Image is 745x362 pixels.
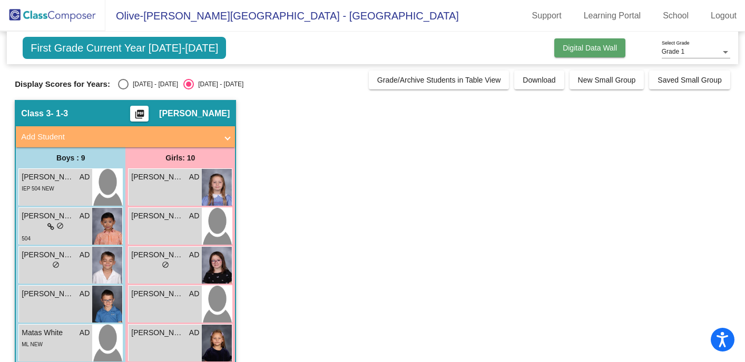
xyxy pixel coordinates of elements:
[189,249,199,260] span: AD
[52,261,60,268] span: do_not_disturb_alt
[189,210,199,222] span: AD
[131,288,184,299] span: [PERSON_NAME]
[22,341,43,347] span: ML NEW
[131,249,184,260] span: [PERSON_NAME]
[118,79,243,89] mat-radio-group: Select an option
[131,172,184,183] span: [PERSON_NAME]
[80,327,90,338] span: AD
[654,7,697,24] a: School
[159,108,230,119] span: [PERSON_NAME]
[523,76,555,84] span: Download
[189,288,199,299] span: AD
[578,76,636,84] span: New Small Group
[23,37,226,59] span: First Grade Current Year [DATE]-[DATE]
[658,76,721,84] span: Saved Small Group
[369,71,509,89] button: Grade/Archive Students in Table View
[56,222,64,229] span: do_not_disturb_alt
[702,7,745,24] a: Logout
[21,131,217,143] mat-panel-title: Add Student
[133,109,146,124] mat-icon: picture_as_pdf
[570,71,644,89] button: New Small Group
[22,236,31,242] span: 504
[649,71,730,89] button: Saved Small Group
[80,210,90,222] span: AD
[22,249,74,260] span: [PERSON_NAME]
[575,7,650,24] a: Learning Portal
[22,210,74,222] span: [PERSON_NAME]
[162,261,169,268] span: do_not_disturb_alt
[563,44,617,52] span: Digital Data Wall
[22,327,74,338] span: Matas White
[51,108,68,119] span: - 1-3
[22,186,54,192] span: IEP 504 NEW
[105,7,459,24] span: Olive-[PERSON_NAME][GEOGRAPHIC_DATA] - [GEOGRAPHIC_DATA]
[554,38,625,57] button: Digital Data Wall
[377,76,501,84] span: Grade/Archive Students in Table View
[130,106,149,122] button: Print Students Details
[80,172,90,183] span: AD
[131,327,184,338] span: [PERSON_NAME]
[21,108,51,119] span: Class 3
[129,79,178,89] div: [DATE] - [DATE]
[16,126,235,147] mat-expansion-panel-header: Add Student
[524,7,570,24] a: Support
[131,210,184,222] span: [PERSON_NAME]
[189,327,199,338] span: AD
[514,71,564,89] button: Download
[22,172,74,183] span: [PERSON_NAME]
[125,147,235,168] div: Girls: 10
[22,288,74,299] span: [PERSON_NAME]
[80,288,90,299] span: AD
[662,48,684,55] span: Grade 1
[80,249,90,260] span: AD
[15,79,110,89] span: Display Scores for Years:
[194,79,243,89] div: [DATE] - [DATE]
[16,147,125,168] div: Boys : 9
[189,172,199,183] span: AD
